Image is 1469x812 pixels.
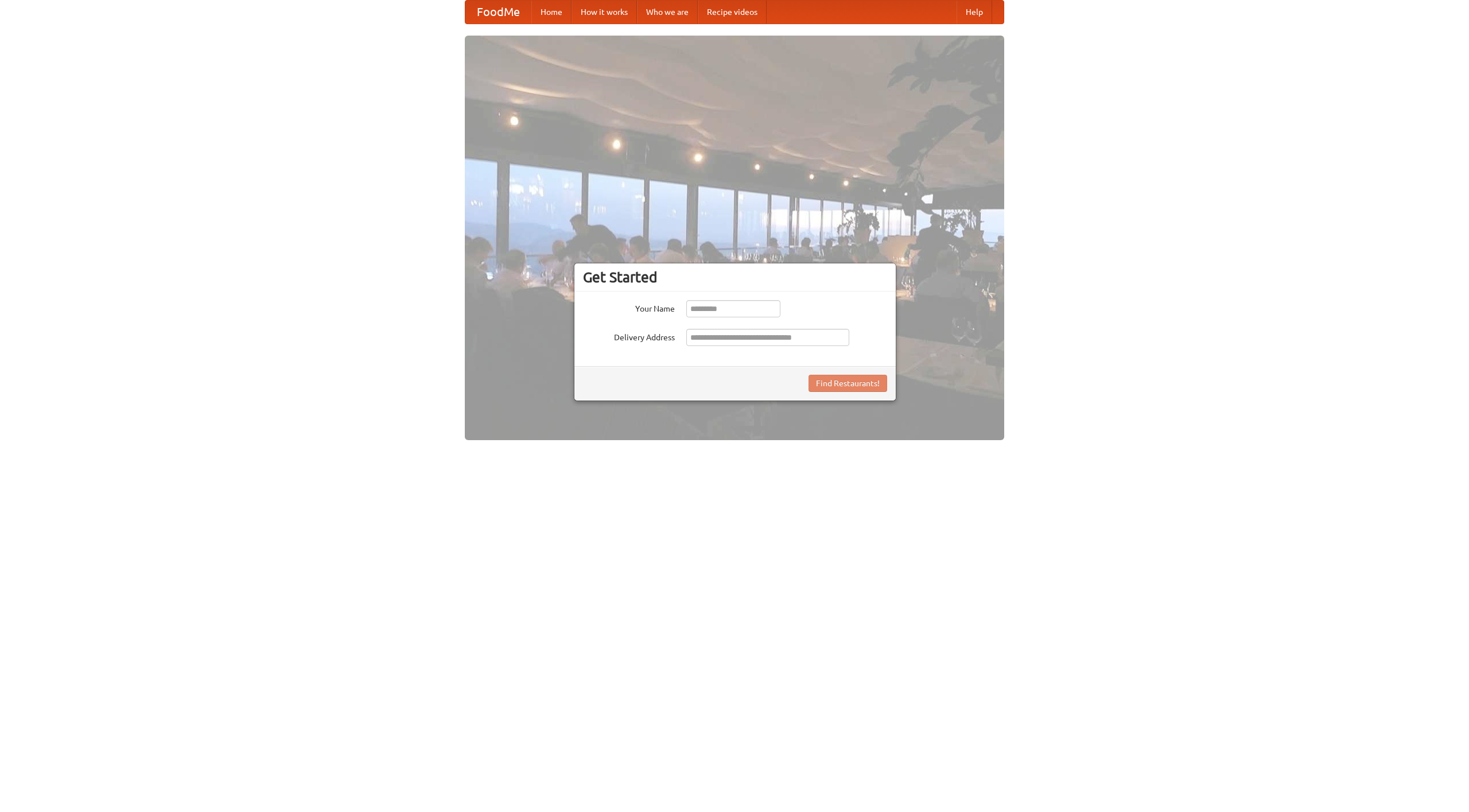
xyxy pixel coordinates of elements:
a: Recipe videos [698,1,767,24]
a: FoodMe [465,1,531,24]
label: Your Name [583,300,675,314]
a: Home [531,1,572,24]
h3: Get Started [583,269,887,286]
a: Help [957,1,992,24]
button: Find Restaurants! [809,375,887,392]
a: How it works [572,1,637,24]
a: Who we are [637,1,698,24]
label: Delivery Address [583,329,675,343]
